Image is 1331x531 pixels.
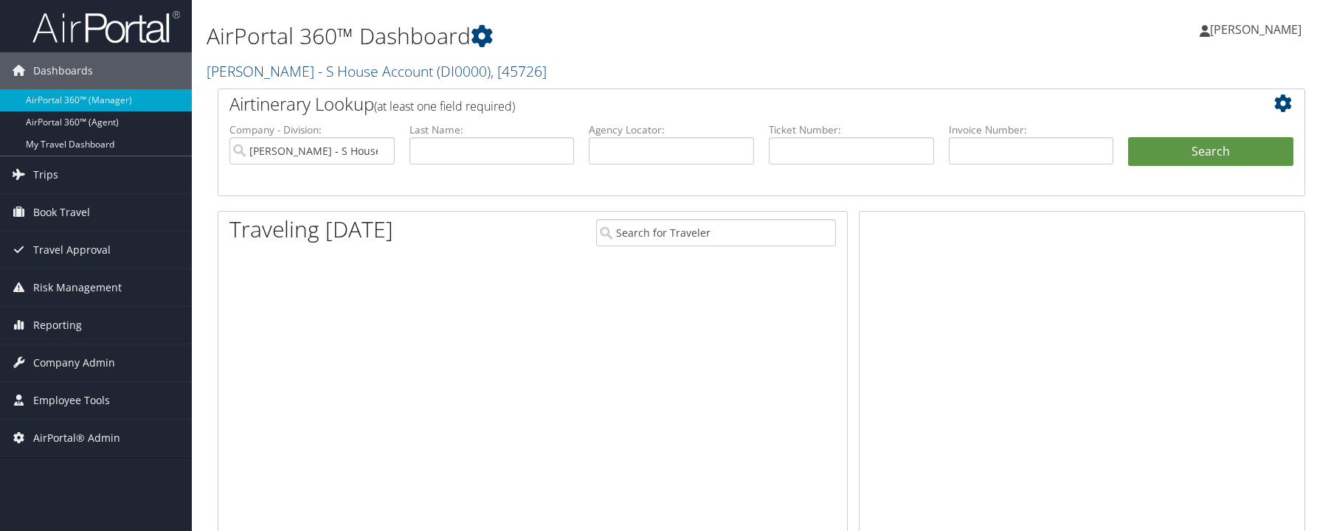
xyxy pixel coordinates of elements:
[437,61,491,81] span: ( DI0000 )
[1200,7,1316,52] a: [PERSON_NAME]
[1210,21,1301,38] span: [PERSON_NAME]
[33,156,58,193] span: Trips
[33,420,120,457] span: AirPortal® Admin
[769,122,934,137] label: Ticket Number:
[32,10,180,44] img: airportal-logo.png
[229,122,395,137] label: Company - Division:
[33,382,110,419] span: Employee Tools
[33,194,90,231] span: Book Travel
[374,98,515,114] span: (at least one field required)
[33,344,115,381] span: Company Admin
[229,214,393,245] h1: Traveling [DATE]
[949,122,1114,137] label: Invoice Number:
[1128,137,1293,167] button: Search
[33,52,93,89] span: Dashboards
[207,21,947,52] h1: AirPortal 360™ Dashboard
[596,219,836,246] input: Search for Traveler
[33,232,111,268] span: Travel Approval
[589,122,754,137] label: Agency Locator:
[33,269,122,306] span: Risk Management
[229,91,1203,117] h2: Airtinerary Lookup
[491,61,547,81] span: , [ 45726 ]
[207,61,547,81] a: [PERSON_NAME] - S House Account
[33,307,82,344] span: Reporting
[409,122,575,137] label: Last Name:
